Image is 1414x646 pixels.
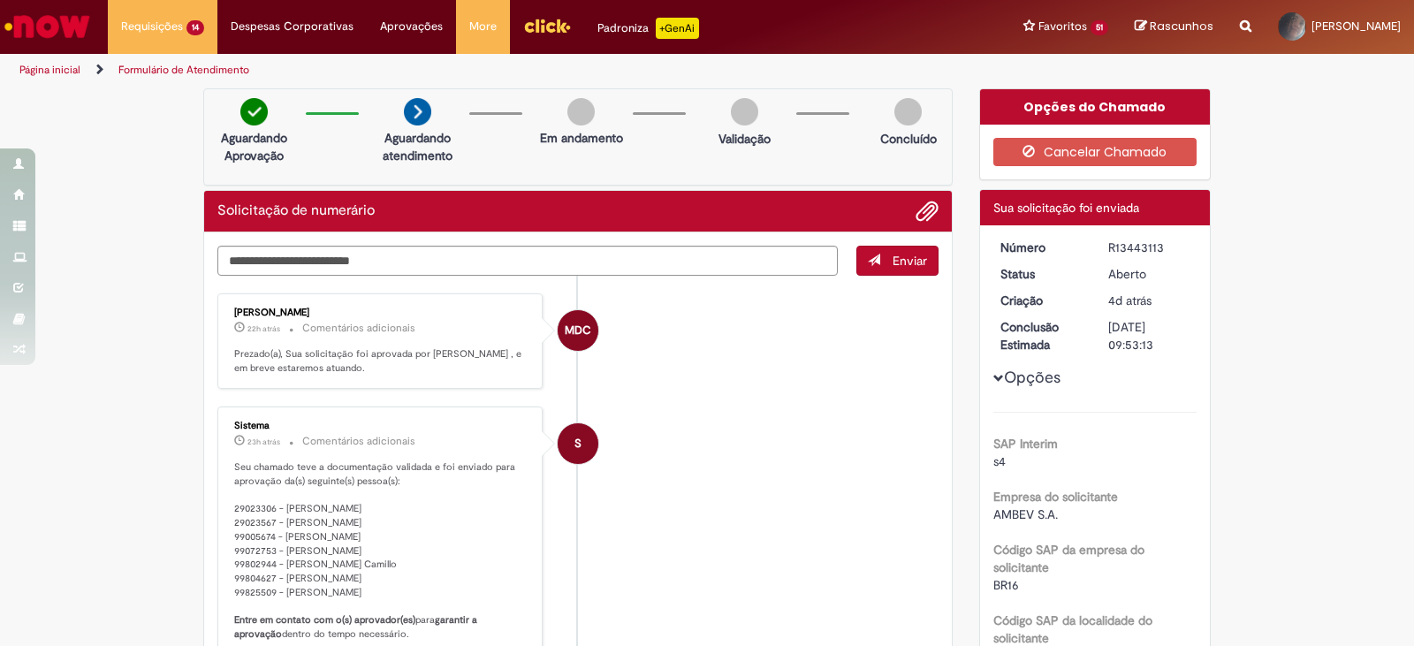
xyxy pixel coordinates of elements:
[234,613,415,627] b: Entre em contato com o(s) aprovador(es)
[894,98,922,125] img: img-circle-grey.png
[234,347,528,375] p: Prezado(a), Sua solicitação foi aprovada por [PERSON_NAME] , e em breve estaremos atuando.
[993,453,1006,469] span: s4
[893,253,927,269] span: Enviar
[993,436,1058,452] b: SAP Interim
[993,506,1058,522] span: AMBEV S.A.
[19,63,80,77] a: Página inicial
[217,246,838,276] textarea: Digite sua mensagem aqui...
[1150,18,1213,34] span: Rascunhos
[404,98,431,125] img: arrow-next.png
[1108,265,1190,283] div: Aberto
[302,321,415,336] small: Comentários adicionais
[540,129,623,147] p: Em andamento
[234,421,528,431] div: Sistema
[1108,292,1190,309] div: 25/08/2025 09:44:25
[597,18,699,39] div: Padroniza
[380,18,443,35] span: Aprovações
[211,129,297,164] p: Aguardando Aprovação
[1091,20,1108,35] span: 51
[1108,239,1190,256] div: R13443113
[121,18,183,35] span: Requisições
[567,98,595,125] img: img-circle-grey.png
[987,265,1096,283] dt: Status
[1135,19,1213,35] a: Rascunhos
[574,422,582,465] span: S
[558,423,598,464] div: System
[987,239,1096,256] dt: Número
[993,542,1144,575] b: Código SAP da empresa do solicitante
[1108,318,1190,353] div: [DATE] 09:53:13
[234,308,528,318] div: [PERSON_NAME]
[240,98,268,125] img: check-circle-green.png
[993,577,1019,593] span: BR16
[231,18,353,35] span: Despesas Corporativas
[558,310,598,351] div: Mauricio De Camargo
[1108,293,1152,308] span: 4d atrás
[247,437,280,447] time: 28/08/2025 09:09:47
[2,9,93,44] img: ServiceNow
[1311,19,1401,34] span: [PERSON_NAME]
[1108,293,1152,308] time: 25/08/2025 09:44:25
[731,98,758,125] img: img-circle-grey.png
[302,434,415,449] small: Comentários adicionais
[247,437,280,447] span: 23h atrás
[1038,18,1087,35] span: Favoritos
[980,89,1211,125] div: Opções do Chamado
[656,18,699,39] p: +GenAi
[234,613,480,641] b: garantir a aprovação
[118,63,249,77] a: Formulário de Atendimento
[217,203,375,219] h2: Solicitação de numerário Histórico de tíquete
[523,12,571,39] img: click_logo_yellow_360x200.png
[13,54,930,87] ul: Trilhas de página
[993,612,1152,646] b: Código SAP da localidade do solicitante
[856,246,939,276] button: Enviar
[718,130,771,148] p: Validação
[987,318,1096,353] dt: Conclusão Estimada
[186,20,204,35] span: 14
[993,200,1139,216] span: Sua solicitação foi enviada
[247,323,280,334] time: 28/08/2025 10:18:30
[375,129,460,164] p: Aguardando atendimento
[247,323,280,334] span: 22h atrás
[469,18,497,35] span: More
[880,130,937,148] p: Concluído
[993,138,1197,166] button: Cancelar Chamado
[565,309,591,352] span: MDC
[987,292,1096,309] dt: Criação
[916,200,939,223] button: Adicionar anexos
[993,489,1118,505] b: Empresa do solicitante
